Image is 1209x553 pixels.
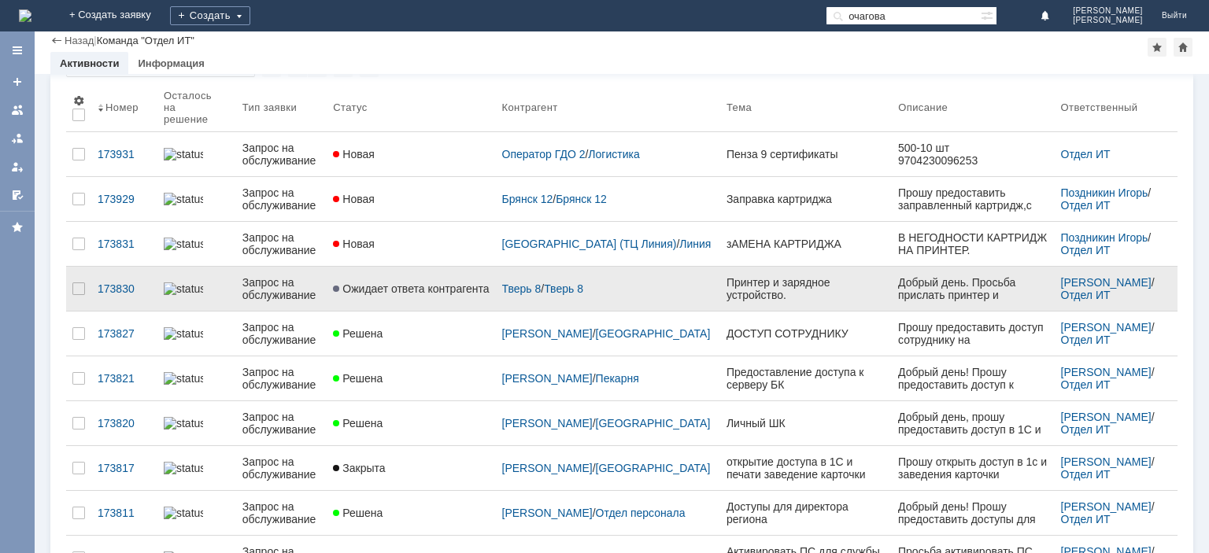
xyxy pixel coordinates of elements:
div: / [502,148,714,160]
a: [GEOGRAPHIC_DATA] [596,327,711,340]
a: Линия [679,238,711,250]
div: / [502,238,714,250]
div: 5. Менее 100% [169,230,177,238]
div: / [502,327,714,340]
div: 5. Менее 100% [169,345,177,353]
div: #173931: Заведение сертификатов и дисконтных карт [30,278,179,316]
div: Ответственный [1061,101,1138,113]
a: Запрос на обслуживание [236,312,327,356]
a: Мои заявки [5,154,30,179]
a: Новая [327,183,495,215]
span: Решена [333,417,383,429]
img: Поздникин Игорь [423,491,436,510]
a: Отдел ИТ [1061,199,1111,212]
div: #168403: Работа оборудования видеоконтроля (для отдела качества) [420,189,570,227]
a: Запрос на обслуживание [236,356,327,400]
div: Запрос на обслуживание [242,455,321,481]
a: Перейти на домашнюю страницу [19,9,31,22]
a: statusbar-100 (1).png [157,363,236,394]
a: Запрос на обслуживание [236,267,327,311]
div: Добавить в избранное [1148,38,1166,57]
div: Сделать домашней страницей [1174,38,1192,57]
div: / [502,372,714,385]
div: Запрос на обслуживание [242,366,321,391]
a: Поздникин Игорь [225,146,244,165]
img: statusbar-100 (1).png [164,417,203,429]
th: Ответственный [1055,83,1165,132]
img: Поздникин Игорь [423,135,436,154]
a: 173817 [91,452,157,484]
a: 173827 [91,318,157,349]
a: 173831 [91,228,157,260]
div: #173764: Работа оборудования видеоконтроля (для отдела качества) [225,289,375,327]
div: Запрос на обслуживание [242,142,321,167]
th: Осталось на решение [157,83,236,132]
div: Не подключается Псков 6 [420,471,570,482]
div: 173817 [98,462,151,474]
a: Личный ШК [720,407,892,439]
div: 5. Менее 100% [560,382,568,389]
div: 173820 [98,417,151,429]
img: Поздникин Игорь [423,250,436,269]
div: Статус [333,101,367,113]
div: 08.09.2025 [328,149,356,162]
div: Пенза 9 сертификаты [727,148,885,160]
div: / [502,282,714,295]
div: Запрос на обслуживание [242,321,321,346]
img: Поздникин Игорь [423,376,436,395]
a: Активности [60,57,119,69]
div: 24.09.2025 [523,253,551,266]
a: Поздникин Игорь [30,225,49,244]
a: statusbar-100 (1).png [157,183,236,215]
div: Запрос на обслуживание [242,276,321,301]
div: Номер [105,101,139,113]
div: ДОСТУП СОТРУДНИКУ [727,327,885,340]
div: В структуру чека добавить "флаг" [225,216,375,227]
div: открытие доступа в 1С и печати заведение карточки для печати штрих кода кассира [727,455,885,481]
a: Ожидает ответа контрагента [327,273,495,304]
a: Шинелев Александр [225,236,244,255]
a: #173764: Работа оборудования видеоконтроля (для отдела качества) [225,289,372,340]
div: Запрос на обслуживание [242,186,321,212]
div: Принтер и зарядное устройство. [727,276,885,301]
div: зАМЕНА КАРТРИДЖА [30,103,179,114]
div: 23.09.2025 [328,467,356,480]
div: Запрос на обслуживание [242,231,321,256]
a: [PERSON_NAME] [1061,321,1152,334]
div: #173831: Замена картриджа для принтера [30,74,179,99]
img: logo [19,9,31,22]
a: Отдел ИТ [30,340,49,359]
div: Команда "Отдел ИТ" [97,35,194,46]
a: statusbar-100 (1).png [157,407,236,439]
img: statusbar-100 (1).png [164,193,203,205]
a: Отдел ИТ [1061,423,1111,436]
a: Запрос на обслуживание [236,222,327,266]
img: download [3,38,17,50]
div: #170400: Работа оборудования видеоконтроля (для отдела качества) [420,429,570,467]
div: 22.09.2025 [328,354,356,367]
a: Запрос на обслуживание [236,177,327,221]
span: Ожидает ответа контрагента [333,282,489,295]
a: Отдел ИТ [1061,244,1111,256]
a: #168403: Работа оборудования видеоконтроля (для отдела качества) [420,189,567,239]
div: Описание [898,101,948,113]
a: 173820 [91,407,157,439]
div: Решена [612,22,660,37]
div: зАМЕНА КАРТРИДЖА [727,238,885,250]
div: 0 [763,24,768,35]
a: Новая [327,138,495,170]
a: Заправка картриджа [720,183,892,215]
div: 11 [562,24,573,35]
span: Настройки [72,94,85,107]
a: [PERSON_NAME] [1061,411,1152,423]
a: #169355: Работа оборудования видеоконтроля (для отдела качества) [420,304,567,354]
div: 22.09.2025 [328,239,356,252]
span: Закрыта [333,462,385,474]
a: Закрыта [327,452,495,484]
div: 3. Менее 40% [364,470,372,477]
div: установить зум на ноутбук Луйк Ю.Р. [225,433,375,455]
div: Ожидает [клиента] [417,22,534,37]
a: [GEOGRAPHIC_DATA] [596,462,711,474]
a: Запрос на обслуживание [236,132,327,176]
img: statusbar-100 (1).png [164,462,203,474]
